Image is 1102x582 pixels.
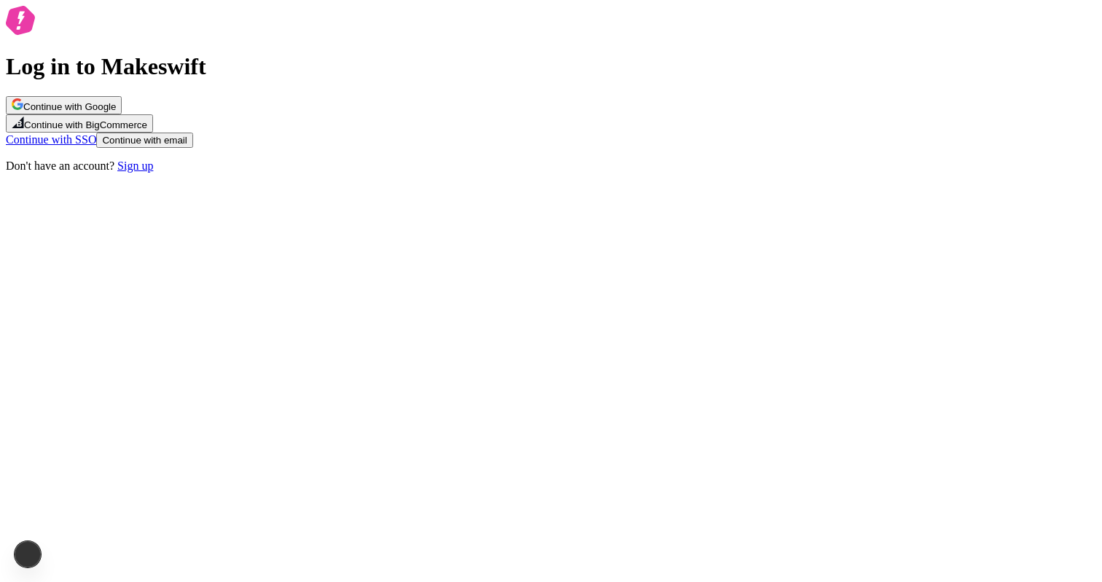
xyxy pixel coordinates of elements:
[6,133,96,146] a: Continue with SSO
[102,135,187,146] span: Continue with email
[23,101,116,112] span: Continue with Google
[6,96,122,114] button: Continue with Google
[96,133,192,148] button: Continue with email
[6,114,153,133] button: Continue with BigCommerce
[24,119,147,130] span: Continue with BigCommerce
[117,160,153,172] a: Sign up
[6,53,1096,80] h1: Log in to Makeswift
[6,160,1096,173] p: Don't have an account?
